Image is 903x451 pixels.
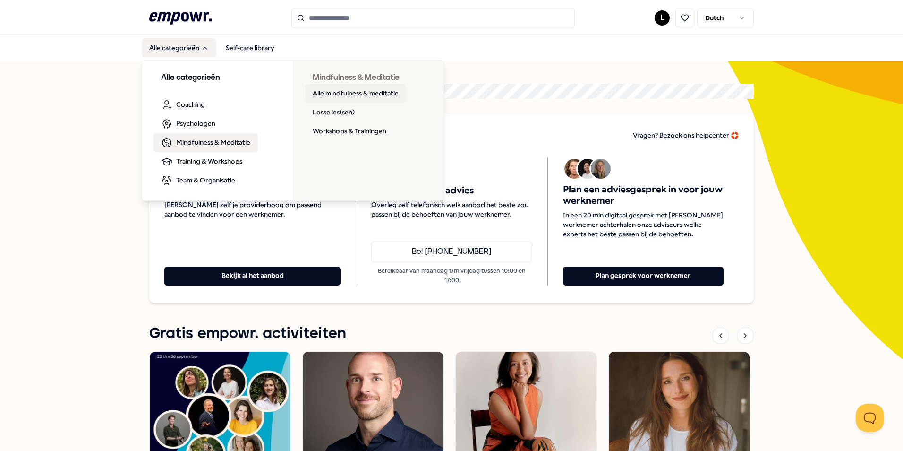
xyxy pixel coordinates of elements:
span: Mindfulness & Meditatie [176,137,250,147]
h3: Alle categorieën [161,72,274,84]
a: Alle mindfulness & meditatie [305,84,406,103]
img: Avatar [578,159,597,179]
a: Vragen? Bezoek ons helpcenter 🛟 [633,129,739,142]
span: In een 20 min digitaal gesprek met [PERSON_NAME] werknemer achterhalen onze adviseurs welke exper... [563,210,724,239]
input: Search for products, categories or subcategories [291,8,575,28]
iframe: Help Scout Beacon - Open [856,404,884,432]
button: Alle categorieën [142,38,216,57]
span: Krijg telefonisch advies [371,185,532,196]
img: Avatar [591,159,611,179]
span: Training & Workshops [176,156,242,166]
nav: Main [142,38,282,57]
span: Psychologen [176,118,215,129]
a: Team & Organisatie [153,171,243,190]
h1: Gratis empowr. activiteiten [149,322,346,346]
button: Bekijk al het aanbod [164,267,341,286]
a: Mindfulness & Meditatie [153,133,258,152]
span: Coaching [176,99,205,110]
a: Coaching [153,95,213,114]
span: Vragen? Bezoek ons helpcenter 🛟 [633,131,739,139]
span: [PERSON_NAME] zelf je providerboog om passend aanbod te vinden voor een werknemer. [164,200,341,219]
a: Self-care library [218,38,282,57]
button: Plan gesprek voor werknemer [563,267,724,286]
div: Alle categorieën [142,61,444,201]
a: Losse les(sen) [305,103,362,122]
a: Psychologen [153,114,223,133]
span: Team & Organisatie [176,175,235,185]
img: Avatar [564,159,584,179]
span: Plan een adviesgesprek in voor jouw werknemer [563,184,724,207]
a: Bel [PHONE_NUMBER] [371,242,532,262]
h3: Mindfulness & Meditatie [313,72,426,84]
a: Workshops & Trainingen [305,122,394,141]
p: Bereikbaar van maandag t/m vrijdag tussen 10:00 en 17:00 [371,266,532,286]
button: L [655,10,670,26]
span: Overleg zelf telefonisch welk aanbod het beste zou passen bij de behoeften van jouw werknemer. [371,200,532,219]
a: Training & Workshops [153,152,250,171]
